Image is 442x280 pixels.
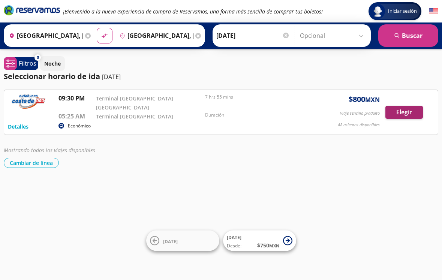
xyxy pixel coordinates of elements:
[8,94,49,109] img: RESERVAMOS
[96,95,173,111] a: Terminal [GEOGRAPHIC_DATA] [GEOGRAPHIC_DATA]
[8,123,28,130] button: Detalles
[6,26,83,45] input: Buscar Origen
[4,57,38,70] button: 0Filtros
[365,96,380,104] small: MXN
[4,147,95,154] em: Mostrando todos los viajes disponibles
[227,243,241,249] span: Desde:
[227,234,241,241] span: [DATE]
[44,60,61,67] p: Noche
[257,241,279,249] span: $ 750
[385,106,423,119] button: Elegir
[40,56,65,71] button: Noche
[349,94,380,105] span: $ 800
[117,26,194,45] input: Buscar Destino
[58,94,92,103] p: 09:30 PM
[340,110,380,117] p: Viaje sencillo p/adulto
[300,26,367,45] input: Opcional
[58,112,92,121] p: 05:25 AM
[63,8,323,15] em: ¡Bienvenido a la nueva experiencia de compra de Reservamos, una forma más sencilla de comprar tus...
[4,158,59,168] button: Cambiar de línea
[146,231,219,251] button: [DATE]
[37,54,39,61] span: 0
[338,122,380,128] p: 48 asientos disponibles
[216,26,290,45] input: Elegir Fecha
[163,238,178,244] span: [DATE]
[4,4,60,18] a: Brand Logo
[269,243,279,249] small: MXN
[205,112,310,118] p: Duración
[4,4,60,16] i: Brand Logo
[223,231,296,251] button: [DATE]Desde:$750MXN
[96,113,173,120] a: Terminal [GEOGRAPHIC_DATA]
[19,59,36,68] p: Filtros
[68,123,91,129] p: Económico
[205,94,310,100] p: 7 hrs 55 mins
[378,24,438,47] button: Buscar
[4,71,100,82] p: Seleccionar horario de ida
[102,72,121,81] p: [DATE]
[385,7,420,15] span: Iniciar sesión
[429,7,438,16] button: English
